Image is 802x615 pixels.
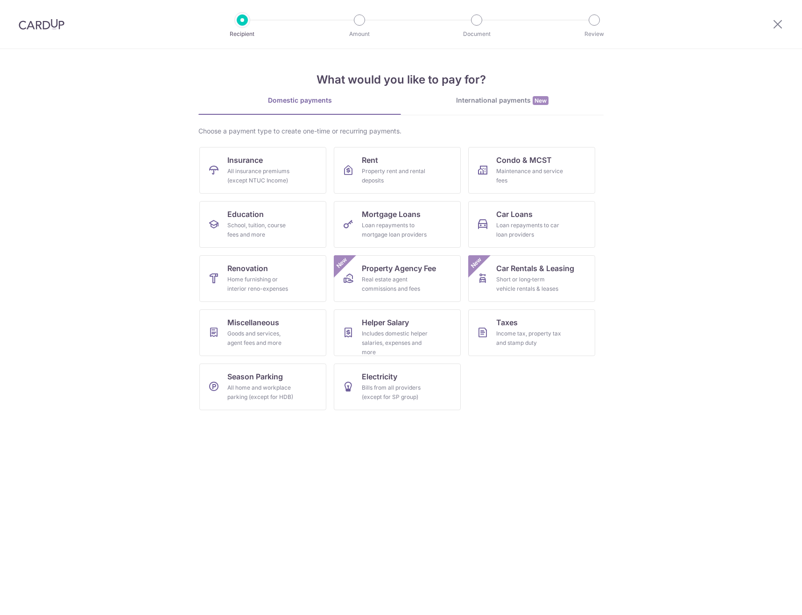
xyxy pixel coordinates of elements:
a: TaxesIncome tax, property tax and stamp duty [468,309,595,356]
div: Choose a payment type to create one-time or recurring payments. [198,126,604,136]
a: Car Rentals & LeasingShort or long‑term vehicle rentals & leasesNew [468,255,595,302]
div: Income tax, property tax and stamp duty [496,329,563,348]
img: CardUp [19,19,64,30]
div: All home and workplace parking (except for HDB) [227,383,295,402]
span: Mortgage Loans [362,209,421,220]
div: All insurance premiums (except NTUC Income) [227,167,295,185]
a: ElectricityBills from all providers (except for SP group) [334,363,461,410]
span: Miscellaneous [227,317,279,328]
span: New [533,96,549,105]
p: Amount [325,29,394,39]
div: Real estate agent commissions and fees [362,275,429,294]
div: Bills from all providers (except for SP group) [362,383,429,402]
p: Review [560,29,629,39]
a: Car LoansLoan repayments to car loan providers [468,201,595,248]
a: Season ParkingAll home and workplace parking (except for HDB) [199,363,326,410]
a: Condo & MCSTMaintenance and service fees [468,147,595,194]
span: Condo & MCST [496,154,552,166]
p: Document [442,29,511,39]
span: Car Rentals & Leasing [496,263,574,274]
a: EducationSchool, tuition, course fees and more [199,201,326,248]
div: Goods and services, agent fees and more [227,329,295,348]
a: Property Agency FeeReal estate agent commissions and feesNew [334,255,461,302]
span: Property Agency Fee [362,263,436,274]
span: Season Parking [227,371,283,382]
div: School, tuition, course fees and more [227,221,295,239]
div: Loan repayments to car loan providers [496,221,563,239]
span: Education [227,209,264,220]
span: Taxes [496,317,518,328]
div: Property rent and rental deposits [362,167,429,185]
a: Mortgage LoansLoan repayments to mortgage loan providers [334,201,461,248]
span: Renovation [227,263,268,274]
h4: What would you like to pay for? [198,71,604,88]
span: Rent [362,154,378,166]
div: Maintenance and service fees [496,167,563,185]
a: MiscellaneousGoods and services, agent fees and more [199,309,326,356]
span: Insurance [227,154,263,166]
div: Domestic payments [198,96,401,105]
div: International payments [401,96,604,105]
a: RenovationHome furnishing or interior reno-expenses [199,255,326,302]
span: New [334,255,350,271]
span: New [469,255,484,271]
span: Helper Salary [362,317,409,328]
span: Electricity [362,371,397,382]
div: Home furnishing or interior reno-expenses [227,275,295,294]
a: Helper SalaryIncludes domestic helper salaries, expenses and more [334,309,461,356]
div: Short or long‑term vehicle rentals & leases [496,275,563,294]
a: RentProperty rent and rental deposits [334,147,461,194]
a: InsuranceAll insurance premiums (except NTUC Income) [199,147,326,194]
div: Includes domestic helper salaries, expenses and more [362,329,429,357]
span: Car Loans [496,209,533,220]
p: Recipient [208,29,277,39]
div: Loan repayments to mortgage loan providers [362,221,429,239]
